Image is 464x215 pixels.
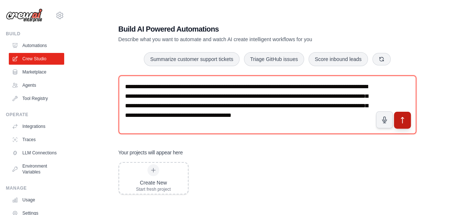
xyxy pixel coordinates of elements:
[9,160,64,178] a: Environment Variables
[9,53,64,65] a: Crew Studio
[372,53,391,65] button: Get new suggestions
[9,121,64,132] a: Integrations
[6,185,64,191] div: Manage
[144,52,239,66] button: Summarize customer support tickets
[6,112,64,118] div: Operate
[118,149,183,156] h3: Your projects will appear here
[9,79,64,91] a: Agents
[9,93,64,104] a: Tool Registry
[427,180,464,215] iframe: Chat Widget
[136,179,171,186] div: Create New
[308,52,368,66] button: Score inbound leads
[118,24,365,34] h1: Build AI Powered Automations
[9,194,64,206] a: Usage
[6,8,43,22] img: Logo
[376,111,393,128] button: Click to speak your automation idea
[244,52,304,66] button: Triage GitHub issues
[9,66,64,78] a: Marketplace
[136,186,171,192] div: Start fresh project
[118,36,365,43] p: Describe what you want to automate and watch AI create intelligent workflows for you
[9,134,64,146] a: Traces
[9,147,64,159] a: LLM Connections
[6,31,64,37] div: Build
[9,40,64,51] a: Automations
